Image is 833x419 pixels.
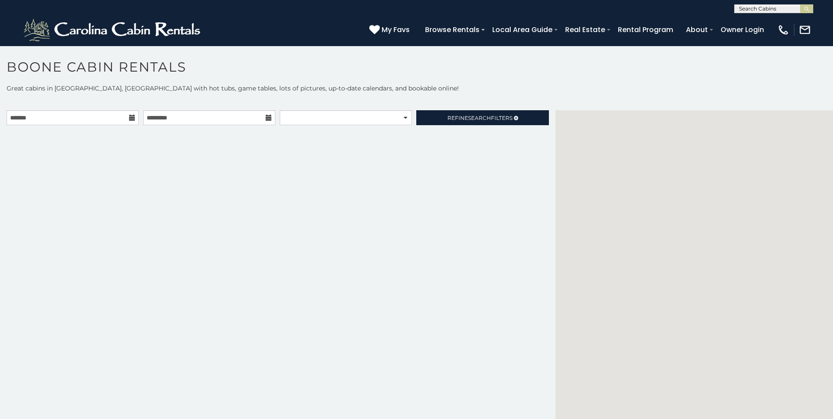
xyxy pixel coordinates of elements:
[22,17,204,43] img: White-1-2.png
[488,22,557,37] a: Local Area Guide
[369,24,412,36] a: My Favs
[421,22,484,37] a: Browse Rentals
[716,22,768,37] a: Owner Login
[382,24,410,35] span: My Favs
[799,24,811,36] img: mail-regular-white.png
[447,115,512,121] span: Refine Filters
[416,110,548,125] a: RefineSearchFilters
[561,22,609,37] a: Real Estate
[777,24,790,36] img: phone-regular-white.png
[613,22,678,37] a: Rental Program
[682,22,712,37] a: About
[468,115,491,121] span: Search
